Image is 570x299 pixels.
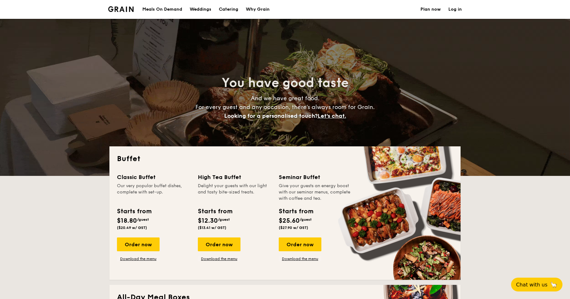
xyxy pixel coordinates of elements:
[511,278,562,291] button: Chat with us🦙
[108,6,134,12] a: Logotype
[198,217,218,225] span: $12.30
[117,226,147,230] span: ($20.49 w/ GST)
[117,183,190,202] div: Our very popular buffet dishes, complete with set-up.
[550,281,557,288] span: 🦙
[279,237,321,251] div: Order now
[198,256,240,261] a: Download the menu
[137,217,149,222] span: /guest
[117,207,151,216] div: Starts from
[198,173,271,182] div: High Tea Buffet
[198,226,226,230] span: ($13.41 w/ GST)
[117,237,160,251] div: Order now
[279,207,313,216] div: Starts from
[279,256,321,261] a: Download the menu
[224,112,318,119] span: Looking for a personalised touch?
[279,173,352,182] div: Seminar Buffet
[108,6,134,12] img: Grain
[117,173,190,182] div: Classic Buffet
[117,154,453,164] h2: Buffet
[279,183,352,202] div: Give your guests an energy boost with our seminar menus, complete with coffee and tea.
[279,226,308,230] span: ($27.90 w/ GST)
[198,183,271,202] div: Delight your guests with our light and tasty bite-sized treats.
[218,217,230,222] span: /guest
[318,112,346,119] span: Let's chat.
[195,95,375,119] span: And we have great food. For every guest and any occasion, there’s always room for Grain.
[117,256,160,261] a: Download the menu
[198,237,240,251] div: Order now
[279,217,300,225] span: $25.60
[117,217,137,225] span: $18.80
[516,282,547,288] span: Chat with us
[300,217,312,222] span: /guest
[198,207,232,216] div: Starts from
[222,75,349,90] span: You have good taste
